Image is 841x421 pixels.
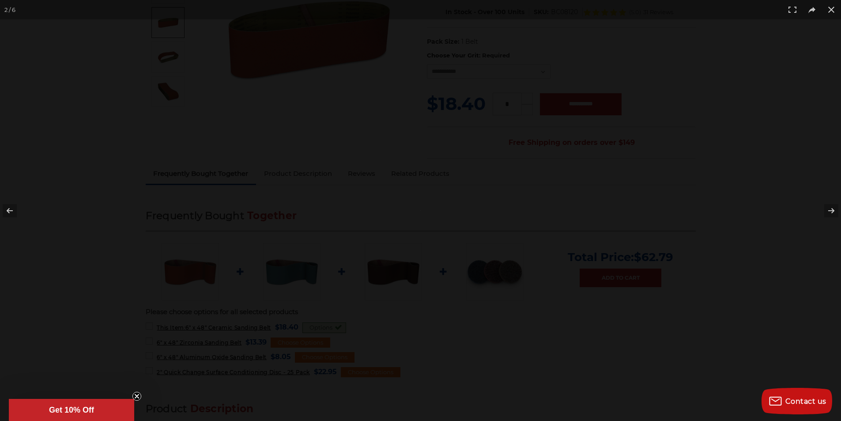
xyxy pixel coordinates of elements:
[49,406,94,414] span: Get 10% Off
[762,388,832,414] button: Contact us
[785,397,826,406] span: Contact us
[132,392,141,401] button: Close teaser
[9,399,134,421] div: Get 10% OffClose teaser
[810,189,841,233] button: Next (arrow right)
